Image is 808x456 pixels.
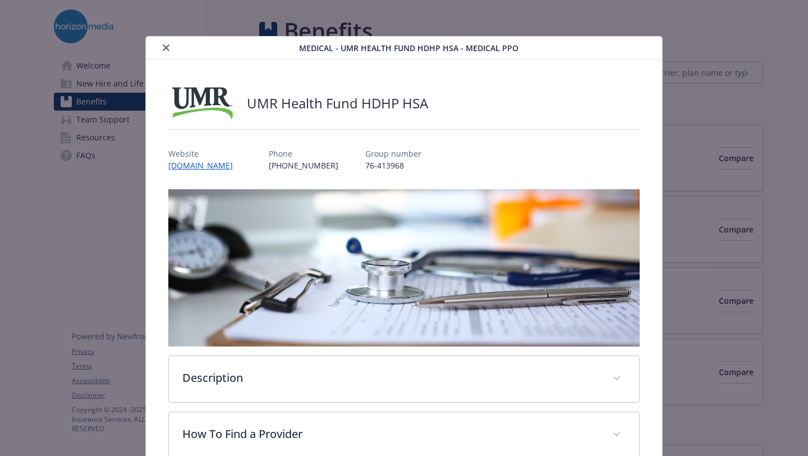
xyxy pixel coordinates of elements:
[299,42,518,54] span: Medical - UMR Health Fund HDHP HSA - Medical PPO
[365,148,421,159] p: Group number
[168,86,236,120] img: UMR
[168,148,242,159] p: Website
[269,148,338,159] p: Phone
[159,41,173,54] button: close
[269,159,338,171] p: [PHONE_NUMBER]
[168,160,242,171] a: [DOMAIN_NAME]
[182,426,599,443] p: How To Find a Provider
[365,159,421,171] p: 76-413968
[169,356,639,402] div: Description
[182,370,599,386] p: Description
[168,189,640,346] img: banner
[247,94,428,113] h2: UMR Health Fund HDHP HSA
